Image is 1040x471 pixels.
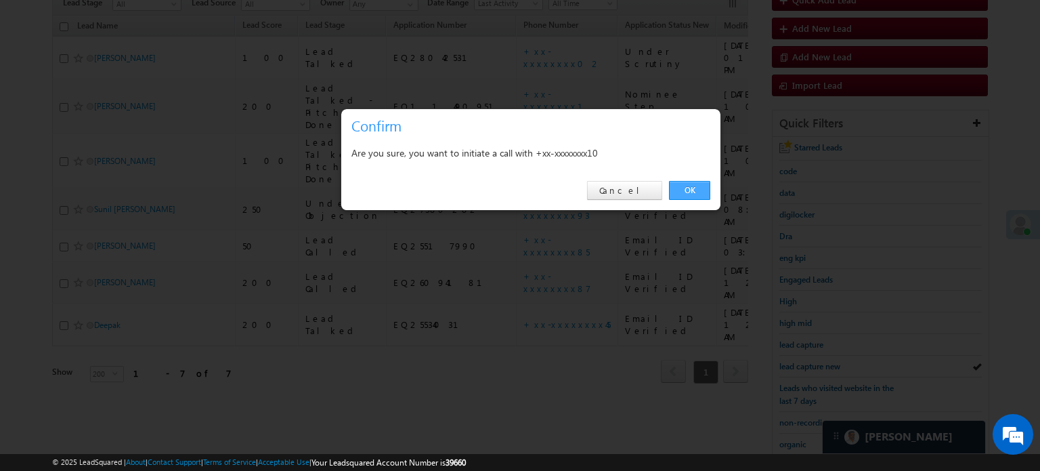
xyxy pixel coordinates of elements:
[351,144,710,161] div: Are you sure, you want to initiate a call with +xx-xxxxxxxx10
[148,457,201,466] a: Contact Support
[587,181,662,200] a: Cancel
[351,114,716,138] h3: Confirm
[258,457,309,466] a: Acceptable Use
[203,457,256,466] a: Terms of Service
[311,457,466,468] span: Your Leadsquared Account Number is
[669,181,710,200] a: OK
[126,457,146,466] a: About
[52,456,466,469] span: © 2025 LeadSquared | | | | |
[446,457,466,468] span: 39660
